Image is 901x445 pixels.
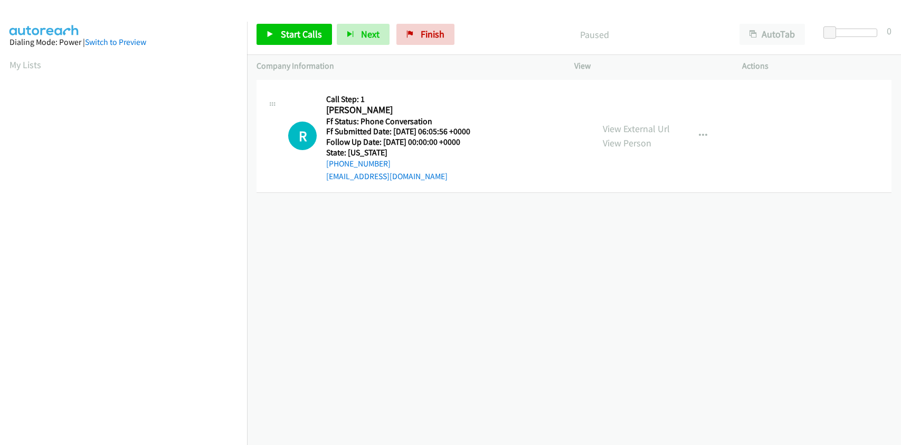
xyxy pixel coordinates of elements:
[742,60,891,72] p: Actions
[603,137,651,149] a: View Person
[326,159,391,169] a: [PHONE_NUMBER]
[574,60,724,72] p: View
[10,59,41,71] a: My Lists
[396,24,454,45] a: Finish
[469,27,720,42] p: Paused
[887,24,891,38] div: 0
[326,104,483,116] h2: [PERSON_NAME]
[326,137,483,147] h5: Follow Up Date: [DATE] 00:00:00 +0000
[85,37,146,47] a: Switch to Preview
[326,147,483,158] h5: State: [US_STATE]
[326,94,483,105] h5: Call Step: 1
[281,28,322,40] span: Start Calls
[257,60,555,72] p: Company Information
[829,29,877,37] div: Delay between calls (in seconds)
[421,28,444,40] span: Finish
[288,122,317,150] div: The call is yet to be attempted
[288,122,317,150] h1: R
[361,28,380,40] span: Next
[326,171,448,181] a: [EMAIL_ADDRESS][DOMAIN_NAME]
[739,24,805,45] button: AutoTab
[603,123,670,135] a: View External Url
[257,24,332,45] a: Start Calls
[326,116,483,127] h5: Ff Status: Phone Conversation
[326,126,483,137] h5: Ff Submitted Date: [DATE] 06:05:56 +0000
[10,36,238,49] div: Dialing Mode: Power |
[337,24,390,45] button: Next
